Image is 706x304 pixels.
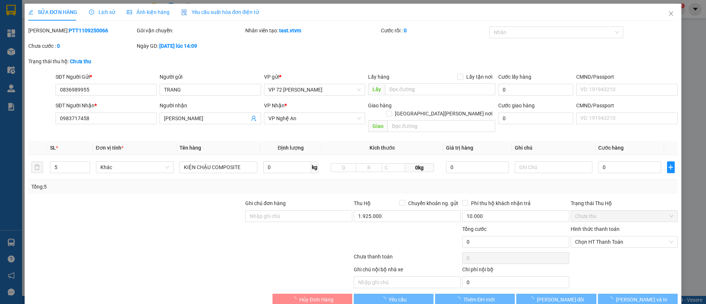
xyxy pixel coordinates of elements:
span: VP 72 Phan Trọng Tuệ [268,84,361,95]
input: Dọc đường [388,120,495,132]
label: Hình thức thanh toán [571,226,620,232]
input: Cước lấy hàng [498,84,573,96]
label: Ghi chú đơn hàng [245,200,286,206]
span: Lấy [368,83,385,95]
span: user-add [251,115,257,121]
div: Ghi chú nội bộ nhà xe [354,265,461,276]
span: Phí thu hộ khách nhận trả [468,199,534,207]
input: Nhập ghi chú [354,276,461,288]
div: Chưa cước : [28,42,135,50]
div: Chưa thanh toán [353,253,461,265]
span: plus [667,164,674,170]
input: R [356,163,382,172]
input: Dọc đường [385,83,495,95]
div: Người nhận [160,101,261,110]
input: Cước giao hàng [498,112,573,124]
button: delete [31,161,43,173]
div: Người gửi [160,73,261,81]
span: loading [529,297,537,302]
input: Ghi Chú [515,161,593,173]
span: clock-circle [89,10,94,15]
div: CMND/Passport [576,73,677,81]
span: loading [381,297,389,302]
span: Hủy Đơn Hàng [299,296,333,304]
div: Tổng: 5 [31,183,272,191]
span: edit [28,10,33,15]
span: Lịch sử [89,9,115,15]
span: Lấy tận nơi [463,73,495,81]
span: Kích thước [370,145,395,151]
input: VD: Bàn, Ghế [179,161,257,173]
span: SỬA ĐƠN HÀNG [28,9,77,15]
div: Nhân viên tạo: [245,26,379,35]
div: Trạng thái Thu Hộ [571,199,678,207]
div: 1 / 5 [41,9,82,46]
span: Giao [368,120,388,132]
input: C [382,163,405,172]
span: Chuyển khoản ng. gửi [405,199,461,207]
span: loading [455,297,463,302]
b: 0 [404,28,407,33]
b: [DATE] lúc 14:09 [159,43,197,49]
span: Chọn HT Thanh Toán [575,236,673,247]
span: Giá trị hàng [446,145,473,151]
b: Chưa thu [70,58,91,64]
b: test.vtvm [279,28,301,33]
button: Close [661,4,681,24]
span: Lấy hàng [368,74,389,80]
div: Ngày GD: [137,42,244,50]
b: 0 [57,43,60,49]
div: VP gửi [264,73,365,81]
span: 0kg [405,163,434,172]
span: Yêu cầu xuất hóa đơn điện tử [181,9,259,15]
div: Cước rồi : [381,26,488,35]
span: [PERSON_NAME] và In [616,296,667,304]
span: Khác [100,162,170,173]
div: SĐT Người Gửi [56,73,157,81]
li: Hotline: 0983574468, 0983717458 [41,18,167,27]
span: Định lượng [278,145,304,151]
span: [GEOGRAPHIC_DATA][PERSON_NAME] nơi [392,110,495,118]
input: D [331,163,357,172]
th: Ghi chú [512,141,596,155]
button: plus [667,161,675,173]
span: Tổng cước [462,226,486,232]
span: SL [50,145,56,151]
span: Yêu cầu [389,296,407,304]
label: Cước lấy hàng [498,74,531,80]
div: Chi phí nội bộ [462,265,569,276]
span: VP Nghệ An [268,113,361,124]
span: Thu Hộ [354,200,371,206]
img: icon [181,10,187,15]
span: Đơn vị tính [96,145,124,151]
b: Công ty CP Vận Tải Võ Minh [47,8,160,18]
span: Thêm ĐH mới [463,296,495,304]
span: Cước hàng [598,145,624,151]
span: loading [608,297,616,302]
span: picture [127,10,132,15]
div: Gói vận chuyển: [137,26,244,35]
b: PTT1109250066 [69,28,108,33]
div: SĐT Người Nhận [56,101,157,110]
input: Ghi chú đơn hàng [245,210,352,222]
span: loading [291,297,299,302]
div: [PERSON_NAME]: [28,26,135,35]
span: Ảnh kiện hàng [127,9,170,15]
b: Gửi khách hàng [69,29,138,38]
label: Cước giao hàng [498,103,535,108]
div: Trạng thái thu hộ: [28,57,163,65]
span: kg [311,161,318,173]
span: VP Nhận [264,103,285,108]
b: GỬI : VP 72 [PERSON_NAME] [9,53,80,90]
span: close [668,11,674,17]
h1: PTT1109250066 [80,53,128,69]
span: Tên hàng [179,145,201,151]
span: Giao hàng [368,103,392,108]
div: CMND/Passport [576,101,677,110]
span: [PERSON_NAME] đổi [537,296,584,304]
span: Chưa thu [575,211,673,222]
